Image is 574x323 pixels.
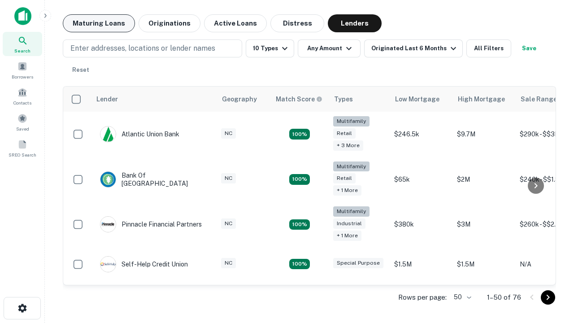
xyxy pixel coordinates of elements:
button: Reset [66,61,95,79]
div: NC [221,218,236,229]
div: Pinnacle Financial Partners [100,216,202,232]
button: Maturing Loans [63,14,135,32]
td: $65k [390,157,452,202]
th: Capitalize uses an advanced AI algorithm to match your search with the best lender. The match sco... [270,87,329,112]
p: Rows per page: [398,292,447,303]
div: Low Mortgage [395,94,439,105]
p: 1–50 of 76 [487,292,521,303]
button: Save your search to get updates of matches that match your search criteria. [515,39,544,57]
button: Originations [139,14,200,32]
div: Retail [333,128,356,139]
img: picture [100,172,116,187]
div: Matching Properties: 10, hasApolloMatch: undefined [289,129,310,140]
button: Lenders [328,14,382,32]
p: Enter addresses, locations or lender names [70,43,215,54]
div: Special Purpose [333,258,383,268]
td: $380k [390,202,452,247]
div: High Mortgage [458,94,505,105]
div: Matching Properties: 11, hasApolloMatch: undefined [289,259,310,270]
td: $2M [452,157,515,202]
span: Borrowers [12,73,33,80]
div: 50 [450,291,473,304]
div: Self-help Credit Union [100,256,188,272]
a: Contacts [3,84,42,108]
button: Enter addresses, locations or lender names [63,39,242,57]
div: Bank Of [GEOGRAPHIC_DATA] [100,171,208,188]
th: Types [329,87,390,112]
span: Search [14,47,30,54]
div: Geography [222,94,257,105]
div: Multifamily [333,161,370,172]
div: Lender [96,94,118,105]
td: $9.7M [452,112,515,157]
a: Search [3,32,42,56]
button: Distress [270,14,324,32]
button: Active Loans [204,14,267,32]
div: Multifamily [333,116,370,127]
td: $1.5M [452,247,515,281]
div: Matching Properties: 17, hasApolloMatch: undefined [289,174,310,185]
div: NC [221,173,236,183]
a: Borrowers [3,58,42,82]
a: Saved [3,110,42,134]
div: Types [334,94,353,105]
img: picture [100,257,116,272]
a: SREO Search [3,136,42,160]
div: Matching Properties: 14, hasApolloMatch: undefined [289,219,310,230]
img: capitalize-icon.png [14,7,31,25]
span: SREO Search [9,151,36,158]
span: Contacts [13,99,31,106]
div: NC [221,128,236,139]
button: All Filters [466,39,511,57]
td: $1.5M [390,247,452,281]
div: + 1 more [333,231,361,241]
td: $3M [452,202,515,247]
div: Sale Range [521,94,557,105]
div: + 3 more [333,140,363,151]
div: Atlantic Union Bank [100,126,179,142]
th: High Mortgage [452,87,515,112]
button: Any Amount [298,39,361,57]
div: Retail [333,173,356,183]
div: + 1 more [333,185,361,196]
h6: Match Score [276,94,321,104]
th: Lender [91,87,217,112]
div: Originated Last 6 Months [371,43,459,54]
div: Industrial [333,218,365,229]
span: Saved [16,125,29,132]
td: $246.5k [390,112,452,157]
th: Geography [217,87,270,112]
div: Multifamily [333,206,370,217]
img: picture [100,217,116,232]
button: Originated Last 6 Months [364,39,463,57]
th: Low Mortgage [390,87,452,112]
iframe: Chat Widget [529,223,574,266]
div: NC [221,258,236,268]
img: picture [100,127,116,142]
button: 10 Types [246,39,294,57]
button: Go to next page [541,290,555,305]
div: Capitalize uses an advanced AI algorithm to match your search with the best lender. The match sco... [276,94,322,104]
